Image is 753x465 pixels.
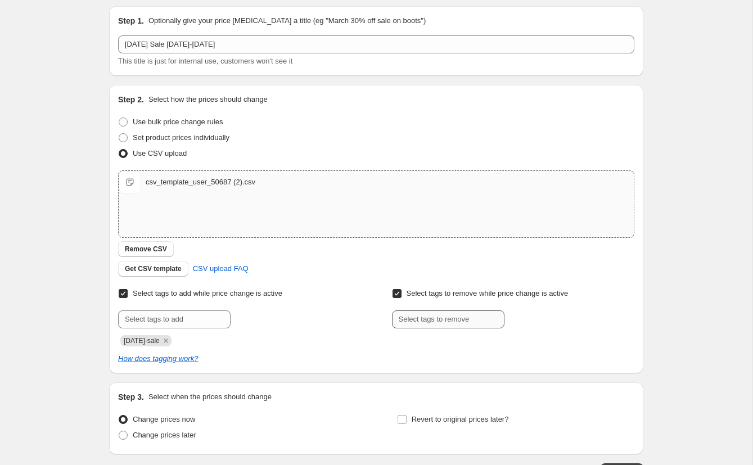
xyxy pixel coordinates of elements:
[148,15,426,26] p: Optionally give your price [MEDICAL_DATA] a title (eg "March 30% off sale on boots")
[118,57,292,65] span: This title is just for internal use, customers won't see it
[412,415,509,423] span: Revert to original prices later?
[125,245,167,254] span: Remove CSV
[124,337,160,345] span: diwali-sale
[133,118,223,126] span: Use bulk price change rules
[407,289,569,297] span: Select tags to remove while price change is active
[133,149,187,157] span: Use CSV upload
[118,94,144,105] h2: Step 2.
[118,261,188,277] button: Get CSV template
[161,336,171,346] button: Remove diwali-sale
[148,94,268,105] p: Select how the prices should change
[133,415,195,423] span: Change prices now
[118,241,174,257] button: Remove CSV
[133,431,196,439] span: Change prices later
[133,289,282,297] span: Select tags to add while price change is active
[118,310,231,328] input: Select tags to add
[125,264,182,273] span: Get CSV template
[193,263,249,274] span: CSV upload FAQ
[148,391,272,403] p: Select when the prices should change
[118,354,198,363] a: How does tagging work?
[118,15,144,26] h2: Step 1.
[118,391,144,403] h2: Step 3.
[186,260,255,278] a: CSV upload FAQ
[133,133,229,142] span: Set product prices individually
[392,310,504,328] input: Select tags to remove
[146,177,255,188] div: csv_template_user_50687 (2).csv
[118,35,634,53] input: 30% off holiday sale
